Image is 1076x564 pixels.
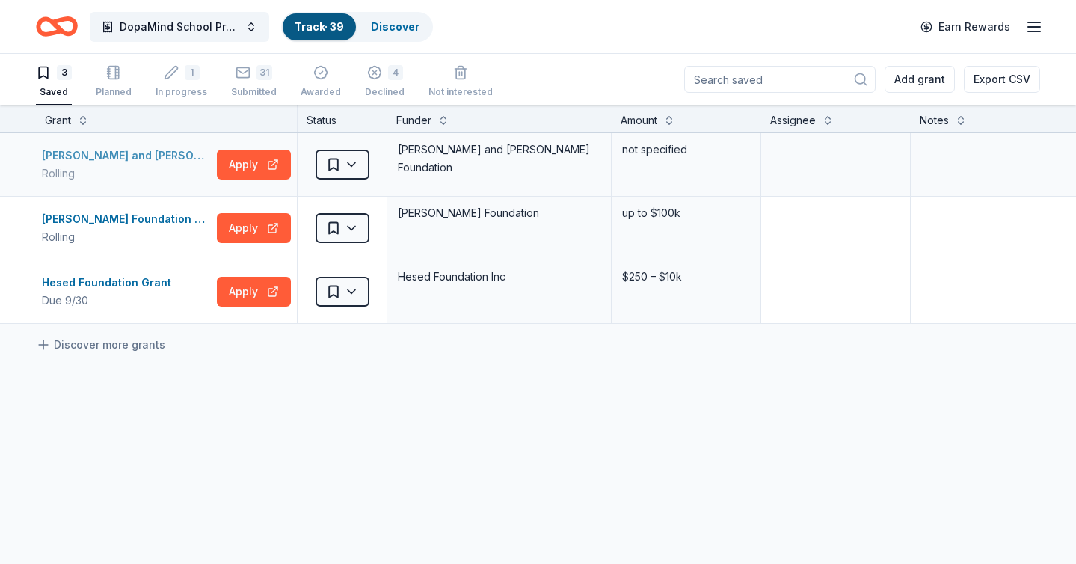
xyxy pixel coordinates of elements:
div: Due 9/30 [42,292,177,310]
button: Awarded [301,59,341,105]
a: Discover [371,20,419,33]
button: 4Declined [365,59,405,105]
div: Rolling [42,228,211,246]
div: [PERSON_NAME] Foundation - [US_STATE] Grants [42,210,211,228]
button: 31Submitted [231,59,277,105]
div: not specified [621,139,751,160]
button: [PERSON_NAME] Foundation - [US_STATE] GrantsRolling [42,210,211,246]
div: Declined [365,86,405,98]
div: up to $100k [621,203,751,224]
div: Awarded [301,86,341,98]
a: Discover more grants [36,336,165,354]
div: $250 – $10k [621,266,751,287]
button: Apply [217,277,291,307]
div: In progress [156,86,207,98]
button: Planned [96,59,132,105]
a: Track· 39 [295,20,344,33]
div: 31 [256,65,272,80]
div: Submitted [231,86,277,98]
button: 1In progress [156,59,207,105]
div: [PERSON_NAME] and [PERSON_NAME] Foundation [396,139,602,178]
button: [PERSON_NAME] and [PERSON_NAME] Foundation GrantRolling [42,147,211,183]
div: Saved [36,86,72,98]
div: [PERSON_NAME] and [PERSON_NAME] Foundation Grant [42,147,211,165]
button: Track· 39Discover [281,12,433,42]
div: Amount [621,111,657,129]
a: Home [36,9,78,44]
button: DopaMind School Programs and Assemblies [90,12,269,42]
button: Add grant [885,66,955,93]
a: Earn Rewards [911,13,1019,40]
div: Grant [45,111,71,129]
button: 3Saved [36,59,72,105]
button: Apply [217,150,291,180]
div: Funder [396,111,431,129]
div: Notes [920,111,949,129]
div: Assignee [770,111,816,129]
div: Planned [96,86,132,98]
div: 1 [185,65,200,80]
input: Search saved [684,66,876,93]
button: Hesed Foundation GrantDue 9/30 [42,274,211,310]
div: 4 [388,65,403,80]
div: Hesed Foundation Grant [42,274,177,292]
div: [PERSON_NAME] Foundation [396,203,602,224]
div: Not interested [428,86,493,98]
button: Export CSV [964,66,1040,93]
button: Not interested [428,59,493,105]
span: DopaMind School Programs and Assemblies [120,18,239,36]
div: Hesed Foundation Inc [396,266,602,287]
div: Status [298,105,387,132]
div: 3 [57,65,72,80]
div: Rolling [42,165,211,183]
button: Apply [217,213,291,243]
